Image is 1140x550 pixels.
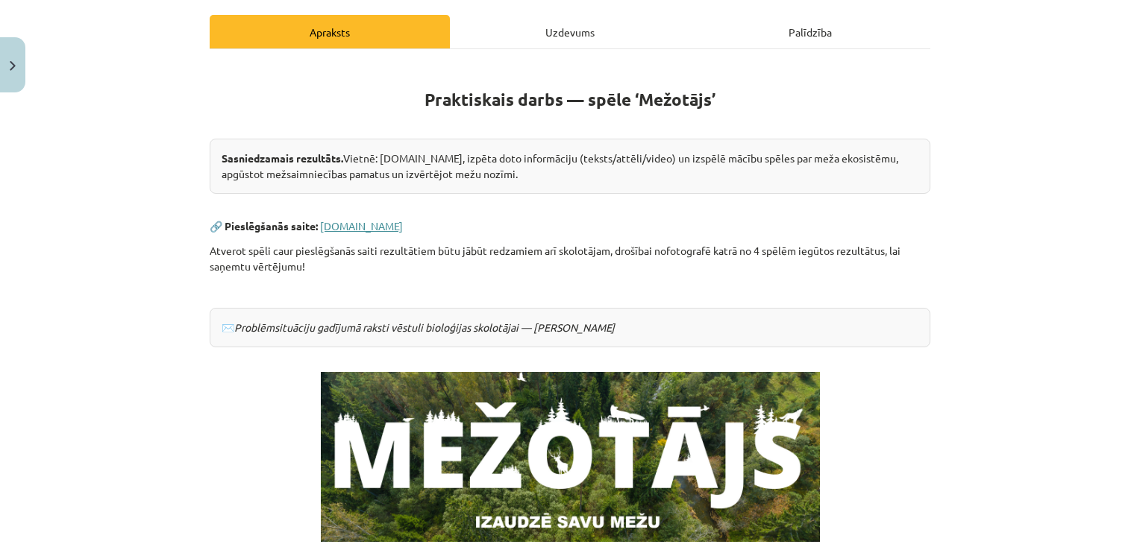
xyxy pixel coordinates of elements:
img: icon-close-lesson-0947bae3869378f0d4975bcd49f059093ad1ed9edebbc8119c70593378902aed.svg [10,61,16,71]
a: [DOMAIN_NAME] [320,219,403,233]
div: Uzdevums [450,15,690,48]
em: Problēmsituāciju gadījumā raksti vēstuli bioloģijas skolotājai — [PERSON_NAME] [234,320,615,334]
div: ✉️ [210,308,930,347]
strong: 🔗 Pieslēgšanās saite: [210,219,318,233]
div: Vietnē: [DOMAIN_NAME], izpēta doto informāciju (teksts/attēli/video) un izspēlē mācību spēles par... [210,139,930,194]
div: Palīdzība [690,15,930,48]
strong: Praktiskais darbs — spēle ‘Mežotājs’ [425,89,715,110]
div: Apraksts [210,15,450,48]
strong: Sasniedzamais rezultāts. [222,151,343,165]
img: Attēls, kurā ir teksts, koks, fonts, augs Apraksts ģenerēts automātiski [321,372,820,542]
p: Atverot spēli caur pieslēgšanās saiti rezultātiem būtu jābūt redzamiem arī skolotājam, drošībai n... [210,243,930,274]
